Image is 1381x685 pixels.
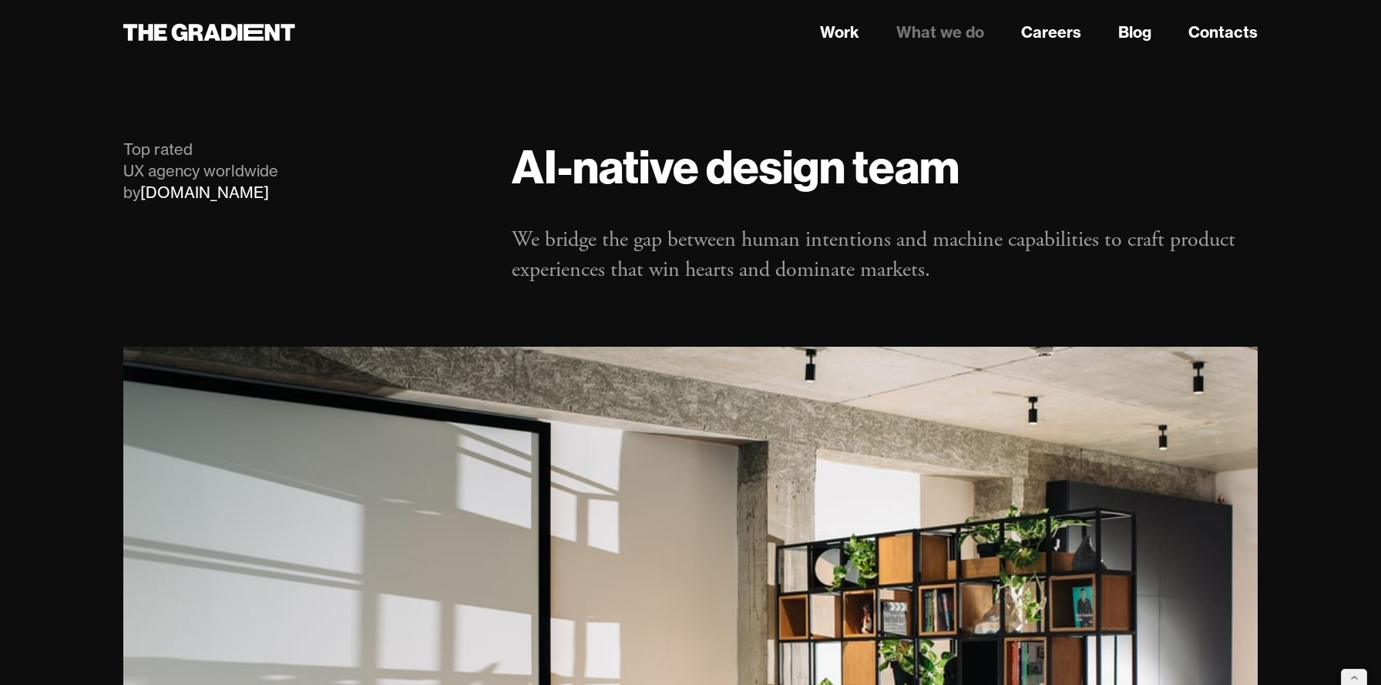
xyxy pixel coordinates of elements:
[123,139,481,203] div: Top rated UX agency worldwide by
[512,225,1258,285] p: We bridge the gap between human intentions and machine capabilities to craft product experiences ...
[1118,21,1151,44] a: Blog
[820,21,859,44] a: Work
[512,139,1258,194] h1: AI-native design team
[1188,21,1258,44] a: Contacts
[896,21,984,44] a: What we do
[140,183,269,202] a: [DOMAIN_NAME]
[1021,21,1081,44] a: Careers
